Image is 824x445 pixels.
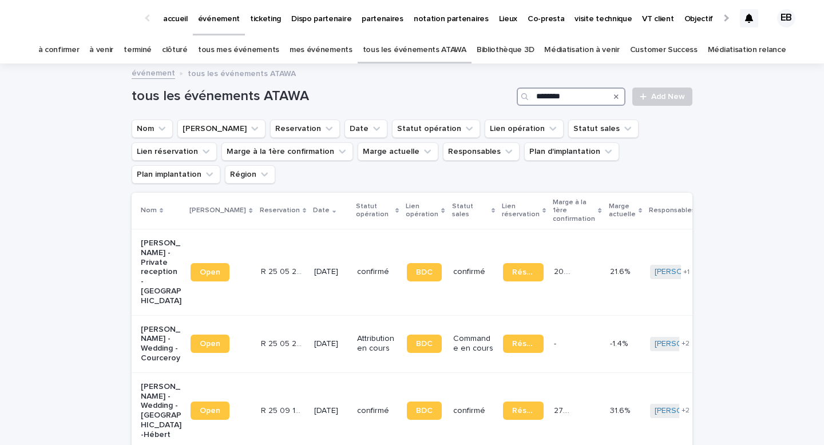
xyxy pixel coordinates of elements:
button: Lien Stacker [177,120,266,138]
p: - [554,337,558,349]
p: [PERSON_NAME] - Wedding - [GEOGRAPHIC_DATA]-Hébert [141,382,181,440]
a: à confirmer [38,37,80,63]
p: Nom [141,204,157,217]
p: 21.6% [610,265,632,277]
p: R 25 09 147 [261,404,304,416]
p: confirmé [453,406,494,416]
p: confirmé [357,406,398,416]
span: BDC [416,407,433,415]
a: [PERSON_NAME] [655,406,717,416]
p: [DATE] [314,406,348,416]
button: Date [344,120,387,138]
p: Attribution en cours [357,334,398,353]
button: Région [225,165,275,184]
p: [PERSON_NAME] [189,204,246,217]
a: tous les événements ATAWA [363,37,466,63]
p: 31.6% [610,404,632,416]
button: Reservation [270,120,340,138]
input: Search [517,88,625,106]
a: événement [132,66,175,79]
button: Lien opération [485,120,564,138]
button: Marge à la 1ère confirmation [221,142,353,161]
button: Lien réservation [132,142,217,161]
p: 20.2 % [554,265,577,277]
p: [PERSON_NAME] - Wedding - Courceroy [141,325,181,363]
a: Open [191,402,229,420]
a: [PERSON_NAME][DATE] [655,339,741,349]
a: [PERSON_NAME] [655,267,717,277]
button: Nom [132,120,173,138]
button: Statut opération [392,120,480,138]
a: Customer Success [630,37,698,63]
span: BDC [416,340,433,348]
a: Réservation [503,263,544,281]
span: Réservation [512,340,534,348]
img: Ls34BcGeRexTGTNfXpUC [23,7,134,30]
p: Statut sales [452,200,489,221]
p: [DATE] [314,339,348,349]
a: Médiatisation relance [708,37,786,63]
a: clôturé [162,37,188,63]
a: BDC [407,335,442,353]
a: terminé [124,37,152,63]
button: Responsables [443,142,520,161]
a: BDC [407,402,442,420]
button: Marge actuelle [358,142,438,161]
a: BDC [407,263,442,281]
button: Plan d'implantation [524,142,619,161]
a: tous mes événements [198,37,279,63]
span: BDC [416,268,433,276]
a: Bibliothèque 3D [477,37,534,63]
span: Add New [651,93,685,101]
a: à venir [89,37,113,63]
h1: tous les événements ATAWA [132,88,512,105]
a: Réservation [503,335,544,353]
a: Add New [632,88,692,106]
span: Open [200,407,220,415]
span: + 2 [682,340,690,347]
p: Responsables [649,204,695,217]
a: Médiatisation à venir [544,37,620,63]
p: R 25 05 263 [261,265,304,277]
p: Lien opération [406,200,438,221]
a: Open [191,263,229,281]
button: Statut sales [568,120,639,138]
span: + 2 [682,407,690,414]
p: Statut opération [356,200,393,221]
a: Réservation [503,402,544,420]
span: Réservation [512,268,534,276]
p: confirmé [453,267,494,277]
p: Date [313,204,330,217]
span: Open [200,340,220,348]
span: Réservation [512,407,534,415]
a: Open [191,335,229,353]
p: [DATE] [314,267,348,277]
p: [PERSON_NAME] - Private reception - [GEOGRAPHIC_DATA] [141,239,181,306]
p: -1.4% [610,337,630,349]
button: Plan implantation [132,165,220,184]
p: 27.4 % [554,404,577,416]
p: Reservation [260,204,300,217]
span: Open [200,268,220,276]
p: tous les événements ATAWA [188,66,296,79]
span: + 1 [683,269,690,276]
p: R 25 05 2368 [261,337,304,349]
p: confirmé [357,267,398,277]
p: Lien réservation [502,200,540,221]
p: Marge à la 1ère confirmation [553,196,595,225]
p: Commande en cours [453,334,494,353]
a: mes événements [290,37,352,63]
p: Marge actuelle [609,200,636,221]
div: EB [777,9,795,27]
